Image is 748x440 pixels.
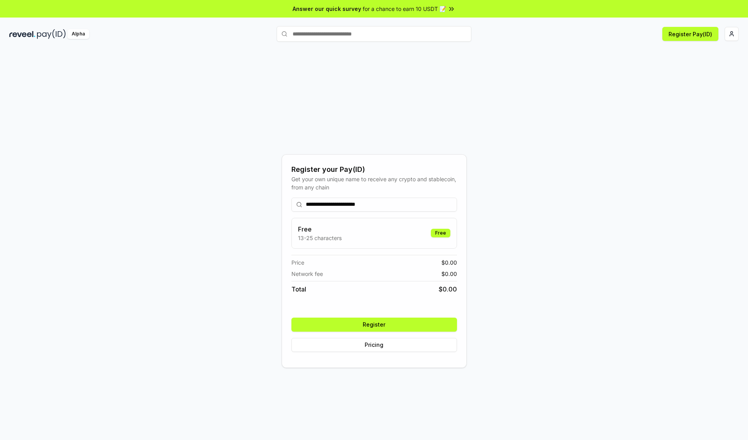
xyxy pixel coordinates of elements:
[291,164,457,175] div: Register your Pay(ID)
[291,175,457,191] div: Get your own unique name to receive any crypto and stablecoin, from any chain
[291,258,304,267] span: Price
[291,318,457,332] button: Register
[9,29,35,39] img: reveel_dark
[662,27,718,41] button: Register Pay(ID)
[441,270,457,278] span: $ 0.00
[37,29,66,39] img: pay_id
[431,229,450,237] div: Free
[363,5,446,13] span: for a chance to earn 10 USDT 📝
[67,29,89,39] div: Alpha
[291,284,306,294] span: Total
[298,224,342,234] h3: Free
[291,338,457,352] button: Pricing
[293,5,361,13] span: Answer our quick survey
[441,258,457,267] span: $ 0.00
[439,284,457,294] span: $ 0.00
[291,270,323,278] span: Network fee
[298,234,342,242] p: 13-25 characters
